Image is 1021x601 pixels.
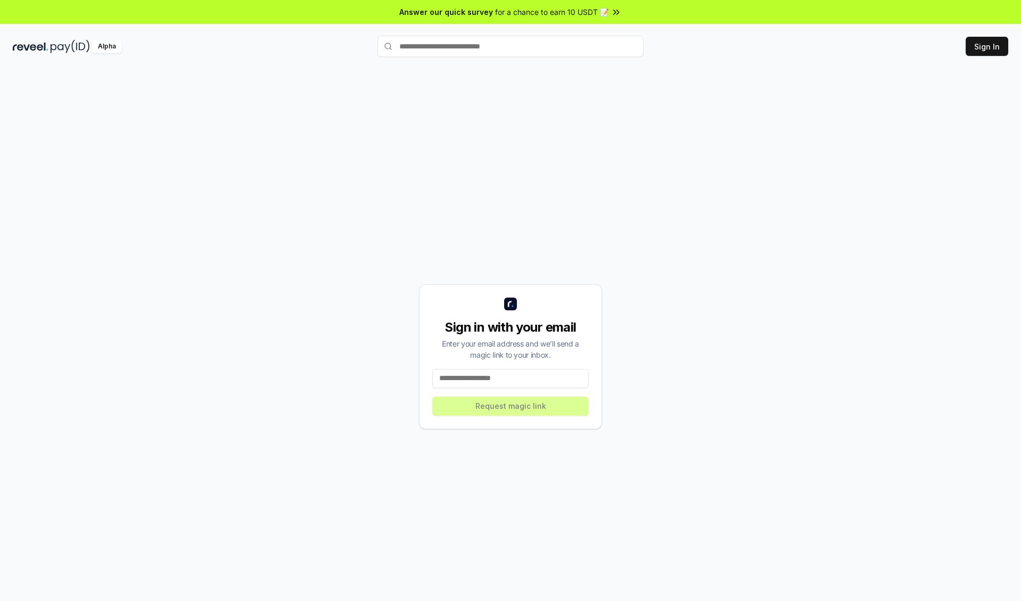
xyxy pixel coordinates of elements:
button: Sign In [966,37,1008,56]
span: Answer our quick survey [399,6,493,18]
span: for a chance to earn 10 USDT 📝 [495,6,609,18]
div: Alpha [92,40,122,53]
div: Sign in with your email [432,319,589,336]
div: Enter your email address and we’ll send a magic link to your inbox. [432,338,589,360]
img: pay_id [51,40,90,53]
img: logo_small [504,298,517,310]
img: reveel_dark [13,40,48,53]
